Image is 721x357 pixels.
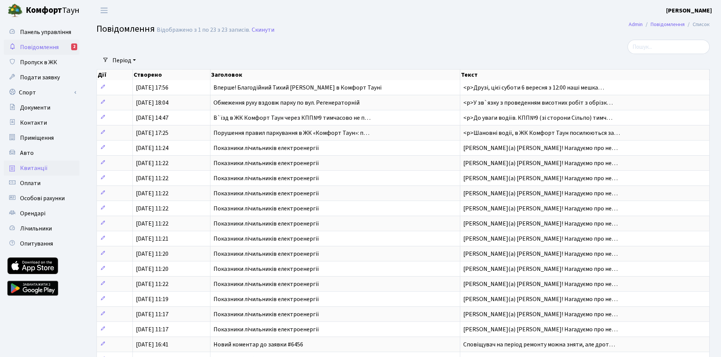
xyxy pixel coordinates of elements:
[97,22,155,36] span: Повідомлення
[463,310,618,318] span: [PERSON_NAME](а) [PERSON_NAME]! Нагадуємо про не…
[463,265,618,273] span: [PERSON_NAME](а) [PERSON_NAME]! Нагадуємо про не…
[463,325,618,334] span: [PERSON_NAME](а) [PERSON_NAME]! Нагадуємо про не…
[651,20,685,28] a: Повідомлення
[213,174,319,182] span: Показники лічильників електроенергії
[4,176,79,191] a: Оплати
[213,114,371,122] span: В`їзд в ЖК Комфорт Таун через КПП№9 тимчасово не п…
[20,119,47,127] span: Контакти
[4,130,79,145] a: Приміщення
[20,134,54,142] span: Приміщення
[463,129,620,137] span: <p>Шановні водії, в ЖК Комфорт Таун посилюються за…
[136,235,168,243] span: [DATE] 11:21
[463,250,618,258] span: [PERSON_NAME](а) [PERSON_NAME]! Нагадуємо про не…
[4,85,79,100] a: Спорт
[20,194,65,202] span: Особові рахунки
[463,99,613,107] span: <p>У зв`язку з проведенням висотних робіт з обрізк…
[133,70,210,80] th: Створено
[213,235,319,243] span: Показники лічильників електроенергії
[4,145,79,161] a: Авто
[213,280,319,288] span: Показники лічильників електроенергії
[666,6,712,15] a: [PERSON_NAME]
[213,189,319,198] span: Показники лічильників електроенергії
[213,159,319,167] span: Показники лічильників електроенергії
[136,83,168,92] span: [DATE] 17:56
[213,295,319,303] span: Показники лічильників електроенергії
[4,161,79,176] a: Квитанції
[252,26,274,34] a: Скинути
[463,83,604,92] span: <p>Друзі, цієї суботи 6 вересня з 12:00 наші мешка…
[136,144,168,152] span: [DATE] 11:24
[463,204,618,213] span: [PERSON_NAME](а) [PERSON_NAME]! Нагадуємо про не…
[20,179,40,187] span: Оплати
[463,144,618,152] span: [PERSON_NAME](а) [PERSON_NAME]! Нагадуємо про не…
[213,144,319,152] span: Показники лічильників електроенергії
[4,40,79,55] a: Повідомлення2
[213,129,369,137] span: Порушення правил паркування в ЖК «Комфорт Таун»: п…
[463,340,615,349] span: Сповіщувач на період ремонту можна зняти, але дрот…
[26,4,79,17] span: Таун
[629,20,643,28] a: Admin
[460,70,710,80] th: Текст
[97,70,133,80] th: Дії
[628,40,710,54] input: Пошук...
[463,189,618,198] span: [PERSON_NAME](а) [PERSON_NAME]! Нагадуємо про не…
[20,240,53,248] span: Опитування
[4,70,79,85] a: Подати заявку
[210,70,460,80] th: Заголовок
[20,149,34,157] span: Авто
[213,219,319,228] span: Показники лічильників електроенергії
[463,159,618,167] span: [PERSON_NAME](а) [PERSON_NAME]! Нагадуємо про не…
[95,4,114,17] button: Переключити навігацію
[463,295,618,303] span: [PERSON_NAME](а) [PERSON_NAME]! Нагадуємо про не…
[463,280,618,288] span: [PERSON_NAME](а) [PERSON_NAME]! Нагадуємо про не…
[157,26,250,34] div: Відображено з 1 по 23 з 23 записів.
[463,114,612,122] span: <p>До уваги водіїв. КПП№9 (зі сторони Сільпо) тимч…
[20,224,52,233] span: Лічильники
[213,83,382,92] span: Вперше! Благодійний Тихий [PERSON_NAME] в Комфорт Тауні
[213,265,319,273] span: Показники лічильників електроенергії
[136,219,168,228] span: [DATE] 11:22
[4,236,79,251] a: Опитування
[4,115,79,130] a: Контакти
[4,100,79,115] a: Документи
[213,325,319,334] span: Показники лічильників електроенергії
[20,58,57,66] span: Пропуск в ЖК
[136,114,168,122] span: [DATE] 14:47
[463,174,618,182] span: [PERSON_NAME](а) [PERSON_NAME]! Нагадуємо про не…
[20,209,45,218] span: Орендарі
[136,129,168,137] span: [DATE] 17:25
[26,4,62,16] b: Комфорт
[213,340,303,349] span: Новий коментар до заявки #6456
[109,54,139,67] a: Період
[213,250,319,258] span: Показники лічильників електроенергії
[136,99,168,107] span: [DATE] 18:04
[136,189,168,198] span: [DATE] 11:22
[20,164,48,172] span: Квитанції
[213,99,360,107] span: Обмеження руху вздовж парку по вул. Регенераторній
[136,325,168,334] span: [DATE] 11:17
[136,295,168,303] span: [DATE] 11:19
[71,43,77,50] div: 2
[20,104,50,112] span: Документи
[4,25,79,40] a: Панель управління
[136,204,168,213] span: [DATE] 11:22
[136,310,168,318] span: [DATE] 11:17
[20,73,60,82] span: Подати заявку
[4,55,79,70] a: Пропуск в ЖК
[213,204,319,213] span: Показники лічильників електроенергії
[463,219,618,228] span: [PERSON_NAME](а) [PERSON_NAME]! Нагадуємо про не…
[617,17,721,32] nav: breadcrumb
[136,340,168,349] span: [DATE] 16:41
[136,174,168,182] span: [DATE] 11:22
[20,43,59,51] span: Повідомлення
[136,250,168,258] span: [DATE] 11:20
[8,3,23,18] img: logo.png
[4,221,79,236] a: Лічильники
[463,235,618,243] span: [PERSON_NAME](а) [PERSON_NAME]! Нагадуємо про не…
[685,20,710,29] li: Список
[136,265,168,273] span: [DATE] 11:20
[213,310,319,318] span: Показники лічильників електроенергії
[4,206,79,221] a: Орендарі
[20,28,71,36] span: Панель управління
